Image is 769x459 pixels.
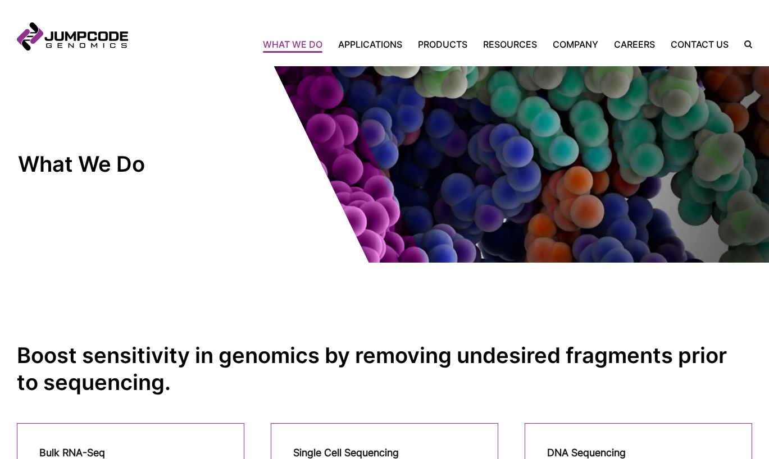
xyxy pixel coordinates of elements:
h1: What We Do [18,151,206,178]
strong: Single Cell Sequencing [293,447,399,458]
label: Search the site. [736,40,752,48]
a: Applications [330,38,410,51]
strong: Boost sensitivity in genomics by removing undesired fragments prior to sequencing. [17,342,727,395]
a: What We Do [263,38,330,51]
a: Products [410,38,475,51]
a: Resources [475,38,545,51]
a: Careers [606,38,663,51]
nav: Primary Navigation [128,38,736,51]
strong: DNA Sequencing [547,447,626,458]
a: Contact Us [663,38,736,51]
a: Company [545,38,606,51]
strong: Bulk RNA-Seq [39,447,105,458]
